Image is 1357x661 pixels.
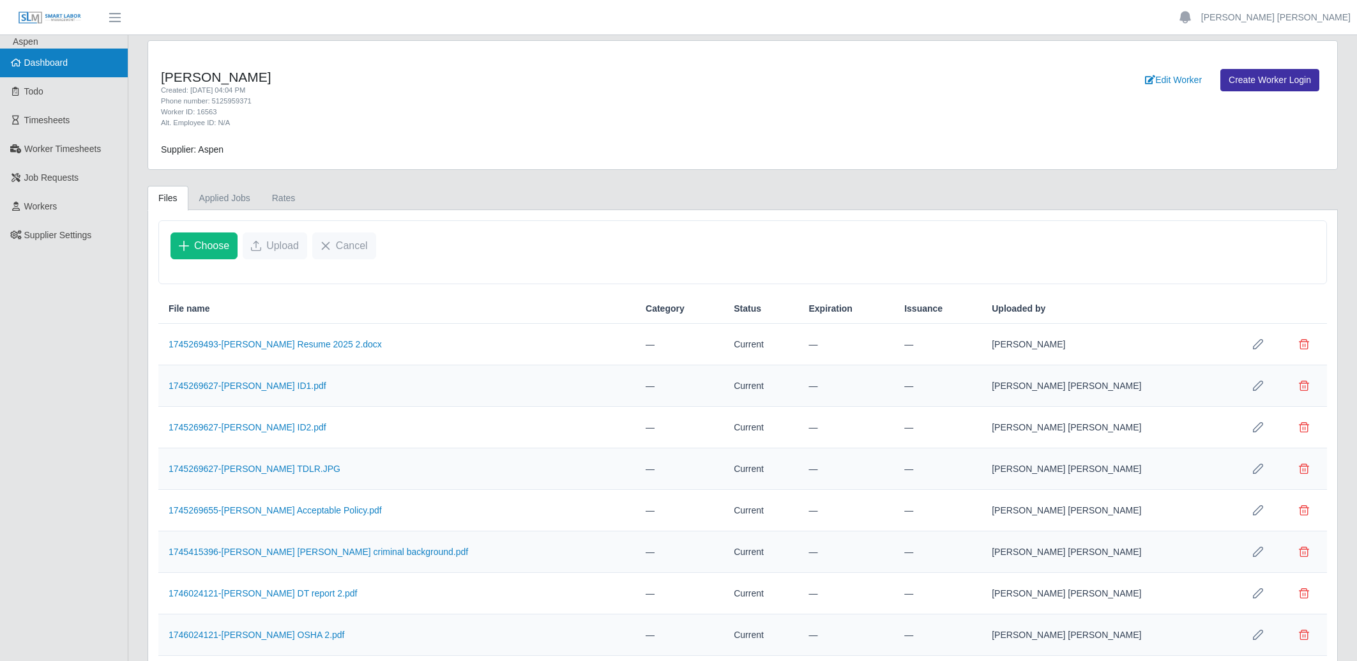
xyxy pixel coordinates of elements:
[13,36,38,47] span: Aspen
[1291,414,1317,440] button: Delete file
[724,531,798,573] td: Current
[982,448,1235,490] td: [PERSON_NAME] [PERSON_NAME]
[982,324,1235,365] td: [PERSON_NAME]
[1201,11,1351,24] a: [PERSON_NAME] [PERSON_NAME]
[161,96,831,107] div: Phone number: 5125959371
[982,531,1235,573] td: [PERSON_NAME] [PERSON_NAME]
[982,573,1235,614] td: [PERSON_NAME] [PERSON_NAME]
[894,531,982,573] td: —
[635,490,724,531] td: —
[982,490,1235,531] td: [PERSON_NAME] [PERSON_NAME]
[798,573,894,614] td: —
[161,144,224,155] span: Supplier: Aspen
[798,614,894,656] td: —
[635,407,724,448] td: —
[1291,622,1317,648] button: Delete file
[635,365,724,407] td: —
[161,85,831,96] div: Created: [DATE] 04:04 PM
[1245,456,1271,482] button: Row Edit
[1245,331,1271,357] button: Row Edit
[894,365,982,407] td: —
[1245,581,1271,606] button: Row Edit
[808,302,852,315] span: Expiration
[982,365,1235,407] td: [PERSON_NAME] [PERSON_NAME]
[148,186,188,211] a: Files
[635,573,724,614] td: —
[169,381,326,391] a: 1745269627-[PERSON_NAME] ID1.pdf
[724,407,798,448] td: Current
[1291,539,1317,565] button: Delete file
[169,588,357,598] a: 1746024121-[PERSON_NAME] DT report 2.pdf
[161,118,831,128] div: Alt. Employee ID: N/A
[894,407,982,448] td: —
[169,630,344,640] a: 1746024121-[PERSON_NAME] OSHA 2.pdf
[194,238,229,254] span: Choose
[1245,373,1271,399] button: Row Edit
[894,490,982,531] td: —
[635,614,724,656] td: —
[24,144,101,154] span: Worker Timesheets
[724,324,798,365] td: Current
[982,407,1235,448] td: [PERSON_NAME] [PERSON_NAME]
[1291,331,1317,357] button: Delete file
[161,69,831,85] h4: [PERSON_NAME]
[266,238,299,254] span: Upload
[24,201,57,211] span: Workers
[798,407,894,448] td: —
[24,230,92,240] span: Supplier Settings
[635,531,724,573] td: —
[1137,69,1210,91] a: Edit Worker
[312,232,376,259] button: Cancel
[169,464,340,474] a: 1745269627-[PERSON_NAME] TDLR.JPG
[798,324,894,365] td: —
[261,186,307,211] a: Rates
[24,115,70,125] span: Timesheets
[904,302,943,315] span: Issuance
[188,186,261,211] a: Applied Jobs
[982,614,1235,656] td: [PERSON_NAME] [PERSON_NAME]
[635,448,724,490] td: —
[646,302,685,315] span: Category
[24,86,43,96] span: Todo
[798,531,894,573] td: —
[724,614,798,656] td: Current
[894,324,982,365] td: —
[1245,498,1271,523] button: Row Edit
[894,573,982,614] td: —
[171,232,238,259] button: Choose
[1245,622,1271,648] button: Row Edit
[243,232,307,259] button: Upload
[1291,581,1317,606] button: Delete file
[1291,373,1317,399] button: Delete file
[1291,456,1317,482] button: Delete file
[724,490,798,531] td: Current
[894,448,982,490] td: —
[24,57,68,68] span: Dashboard
[992,302,1045,315] span: Uploaded by
[169,302,210,315] span: File name
[1245,414,1271,440] button: Row Edit
[169,547,468,557] a: 1745415396-[PERSON_NAME] [PERSON_NAME] criminal background.pdf
[1291,498,1317,523] button: Delete file
[724,448,798,490] td: Current
[798,365,894,407] td: —
[169,422,326,432] a: 1745269627-[PERSON_NAME] ID2.pdf
[161,107,831,118] div: Worker ID: 16563
[24,172,79,183] span: Job Requests
[169,339,382,349] a: 1745269493-[PERSON_NAME] Resume 2025 2.docx
[724,573,798,614] td: Current
[894,614,982,656] td: —
[724,365,798,407] td: Current
[169,505,382,515] a: 1745269655-[PERSON_NAME] Acceptable Policy.pdf
[635,324,724,365] td: —
[18,11,82,25] img: SLM Logo
[734,302,761,315] span: Status
[798,490,894,531] td: —
[336,238,368,254] span: Cancel
[798,448,894,490] td: —
[1245,539,1271,565] button: Row Edit
[1220,69,1319,91] a: Create Worker Login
